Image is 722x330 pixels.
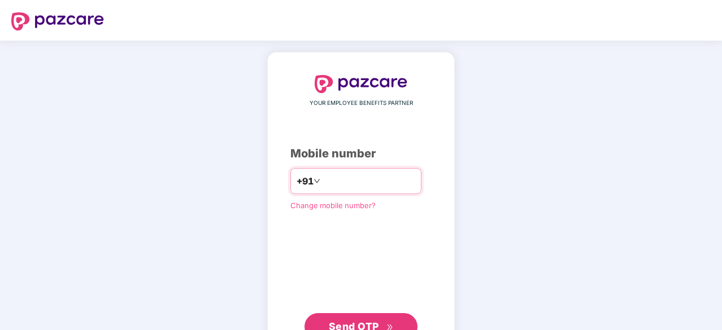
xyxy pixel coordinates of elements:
span: YOUR EMPLOYEE BENEFITS PARTNER [310,99,413,108]
a: Change mobile number? [290,201,376,210]
span: down [314,178,320,184]
div: Mobile number [290,145,432,162]
img: logo [315,75,407,93]
span: +91 [297,174,314,188]
img: logo [11,12,104,30]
